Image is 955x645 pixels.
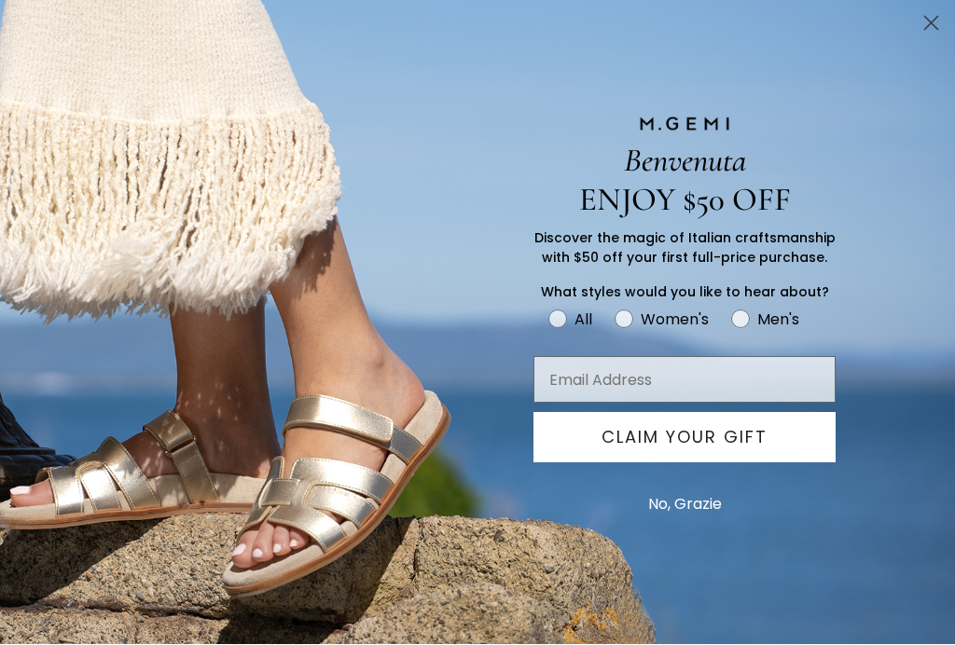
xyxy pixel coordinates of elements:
div: All [574,309,592,332]
span: What styles would you like to hear about? [541,283,829,302]
button: No, Grazie [639,482,731,528]
div: Women's [641,309,709,332]
span: Discover the magic of Italian craftsmanship with $50 off your first full-price purchase. [534,229,836,268]
img: M.GEMI [638,117,731,133]
button: CLAIM YOUR GIFT [533,413,836,463]
input: Email Address [533,357,836,404]
button: Close dialog [915,7,948,40]
span: Benvenuta [624,142,746,181]
div: Men's [757,309,799,332]
span: ENJOY $50 OFF [579,181,791,220]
